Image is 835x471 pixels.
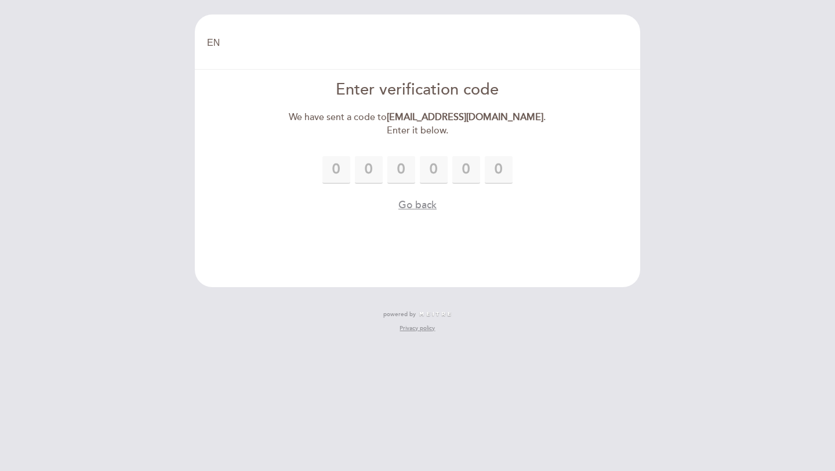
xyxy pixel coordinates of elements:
[398,198,437,212] button: Go back
[387,156,415,184] input: 0
[400,324,435,332] a: Privacy policy
[452,156,480,184] input: 0
[419,311,452,317] img: MEITRE
[383,310,416,318] span: powered by
[355,156,383,184] input: 0
[485,156,513,184] input: 0
[420,156,448,184] input: 0
[322,156,350,184] input: 0
[285,111,551,137] div: We have sent a code to . Enter it below.
[383,310,452,318] a: powered by
[387,111,543,123] strong: [EMAIL_ADDRESS][DOMAIN_NAME]
[285,79,551,102] div: Enter verification code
